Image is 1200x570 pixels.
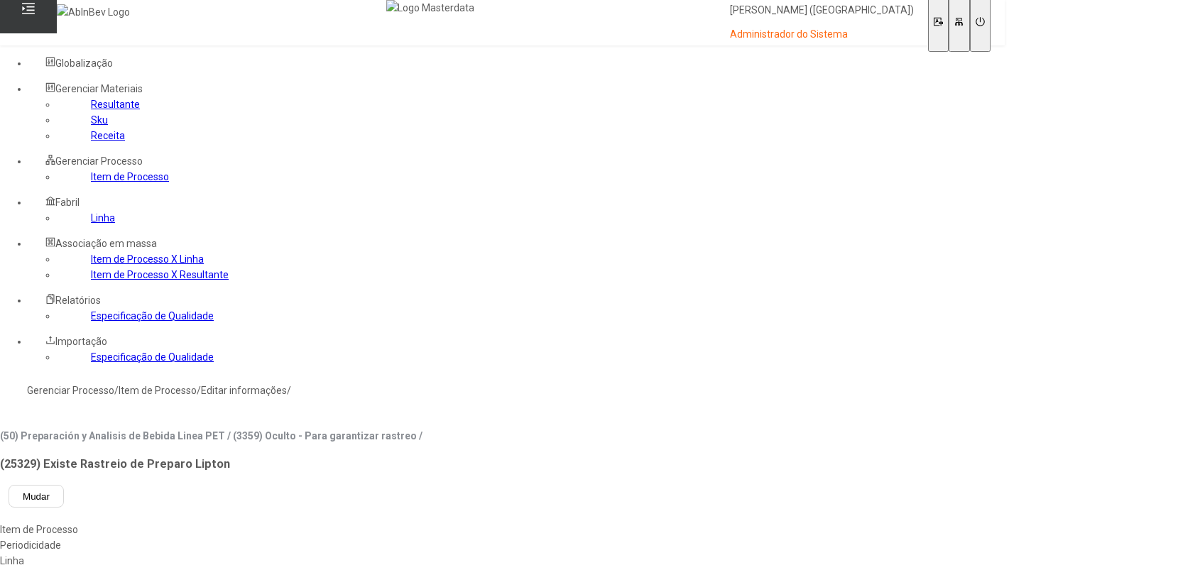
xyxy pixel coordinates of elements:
[91,171,169,182] a: Item de Processo
[55,83,143,94] span: Gerenciar Materiais
[114,385,119,396] nz-breadcrumb-separator: /
[201,385,287,396] a: Editar informações
[55,238,157,249] span: Associação em massa
[23,491,50,502] span: Mudar
[55,336,107,347] span: Importação
[27,385,114,396] a: Gerenciar Processo
[57,4,130,20] img: AbInBev Logo
[55,197,80,208] span: Fabril
[91,99,140,110] a: Resultante
[197,385,201,396] nz-breadcrumb-separator: /
[55,57,113,69] span: Globalização
[91,269,229,280] a: Item de Processo X Resultante
[287,385,291,396] nz-breadcrumb-separator: /
[91,212,115,224] a: Linha
[91,130,125,141] a: Receita
[730,4,914,18] p: [PERSON_NAME] ([GEOGRAPHIC_DATA])
[730,28,914,42] p: Administrador do Sistema
[91,310,214,322] a: Especificação de Qualidade
[9,485,64,508] button: Mudar
[91,351,214,363] a: Especificação de Qualidade
[91,253,204,265] a: Item de Processo X Linha
[91,114,108,126] a: Sku
[55,155,143,167] span: Gerenciar Processo
[55,295,101,306] span: Relatórios
[119,385,197,396] a: Item de Processo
